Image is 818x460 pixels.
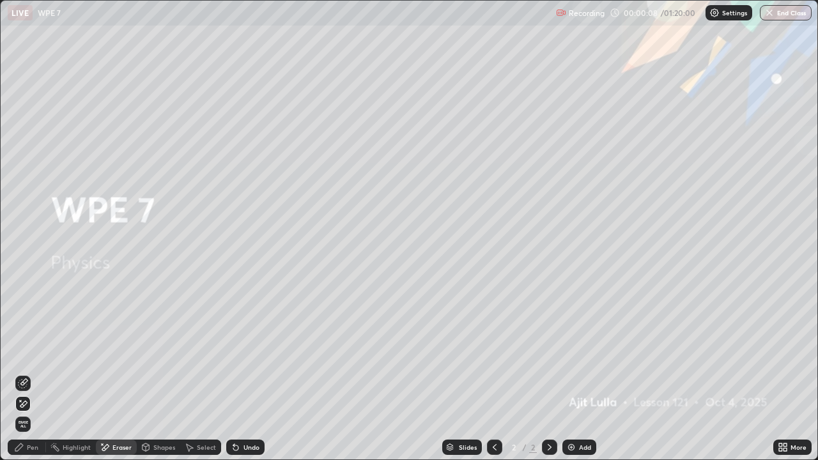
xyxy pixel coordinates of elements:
p: LIVE [12,8,29,18]
div: Shapes [153,444,175,450]
img: class-settings-icons [709,8,720,18]
p: Settings [722,10,747,16]
span: Erase all [16,420,30,428]
div: Highlight [63,444,91,450]
p: WPE 7 [38,8,61,18]
div: Undo [243,444,259,450]
div: Eraser [112,444,132,450]
div: Slides [459,444,477,450]
div: / [523,443,527,451]
img: add-slide-button [566,442,576,452]
div: Add [579,444,591,450]
div: More [791,444,806,450]
img: end-class-cross [764,8,775,18]
p: Recording [569,8,605,18]
button: End Class [760,5,812,20]
div: 2 [529,441,537,453]
img: recording.375f2c34.svg [556,8,566,18]
div: 2 [507,443,520,451]
div: Pen [27,444,38,450]
div: Select [197,444,216,450]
